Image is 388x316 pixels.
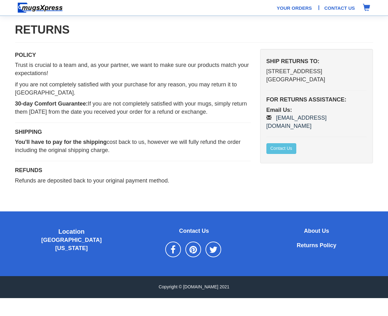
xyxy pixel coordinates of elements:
[15,100,251,116] p: If you are not completely satisfied with your mugs, simply return them [DATE] from the date you r...
[304,228,329,234] b: About Us
[266,68,367,84] p: [STREET_ADDRESS] [GEOGRAPHIC_DATA]
[41,237,101,251] b: [GEOGRAPHIC_DATA] [US_STATE]
[10,284,378,290] div: Copyright © [DOMAIN_NAME] 2021
[179,228,209,234] b: Contact Us
[266,115,327,129] a: [EMAIL_ADDRESS][DOMAIN_NAME]
[297,243,336,248] a: Returns Policy
[15,167,251,174] h4: Refunds
[304,229,329,234] a: About Us
[266,97,367,103] h4: FOR RETURNS ASSISTANCE:
[266,143,296,154] a: Contact Us
[15,101,88,107] b: 30-day Comfort Guarantee:
[58,228,85,235] b: Location
[318,4,320,11] span: |
[15,129,251,135] h4: Shipping
[324,5,355,11] a: Contact Us
[15,24,373,36] h1: Returns
[277,5,312,11] a: Your Orders
[15,81,251,97] p: if you are not completely satisfied with your purchase for any reason, you may return it to [GEOG...
[17,2,63,13] img: mugsexpress logo
[15,61,251,77] p: Trust is crucial to a team and, as your partner, we want to make sure our products match your exp...
[15,52,251,58] h4: POLICY
[297,242,336,248] b: Returns Policy
[179,229,209,234] a: Contact Us
[15,5,65,10] a: Home
[15,177,251,185] p: Refunds are deposited back to your original payment method.
[266,58,367,65] h4: SHIP RETURNS TO:
[266,107,292,113] b: Email Us:
[15,138,251,154] p: cost back to us, however we will fully refund the order including the original shipping charge.
[15,139,107,145] b: You'll have to pay for the shipping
